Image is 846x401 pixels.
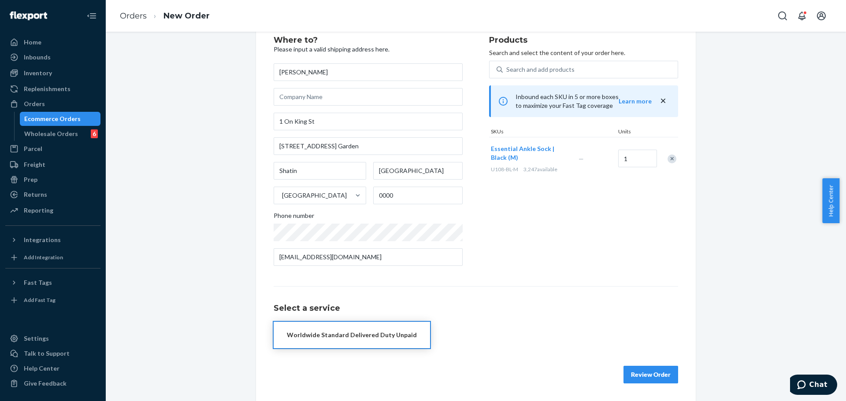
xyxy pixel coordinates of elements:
[5,50,100,64] a: Inbounds
[668,155,676,163] div: Remove Item
[274,88,463,106] input: Company Name
[619,97,652,106] button: Learn more
[523,166,557,173] span: 3,247 available
[506,65,575,74] div: Search and add products
[24,190,47,199] div: Returns
[274,63,463,81] input: First & Last Name
[618,150,657,167] input: Quantity
[24,206,53,215] div: Reporting
[489,128,616,137] div: SKUs
[24,349,70,358] div: Talk to Support
[287,331,417,339] div: Worldwide Standard Delivered Duty Unpaid
[274,162,366,180] input: City
[24,334,49,343] div: Settings
[5,173,100,187] a: Prep
[24,278,52,287] div: Fast Tags
[790,375,837,397] iframe: Opens a widget where you can chat to one of our agents
[822,178,839,223] button: Help Center
[491,145,554,161] span: Essential Ankle Sock | Black (M)
[24,379,67,388] div: Give Feedback
[489,85,678,117] div: Inbound each SKU in 5 or more boxes to maximize your Fast Tag coverage
[5,142,100,156] a: Parcel
[5,376,100,390] button: Give Feedback
[274,248,463,266] input: Email (Only Required for International)
[91,129,98,138] div: 6
[281,191,282,200] input: [GEOGRAPHIC_DATA]
[20,127,101,141] a: Wholesale Orders6
[20,112,101,126] a: Ecommerce Orders
[274,304,678,313] h1: Select a service
[274,322,430,348] button: Worldwide Standard Delivered Duty Unpaid
[274,137,463,155] input: Street Address 2 (Optional)
[24,114,81,123] div: Ecommerce Orders
[5,35,100,49] a: Home
[24,99,45,108] div: Orders
[5,158,100,172] a: Freight
[10,11,47,20] img: Flexport logo
[5,82,100,96] a: Replenishments
[113,3,217,29] ol: breadcrumbs
[24,160,45,169] div: Freight
[5,346,100,361] button: Talk to Support
[489,36,678,45] h2: Products
[579,155,584,162] span: —
[24,235,61,244] div: Integrations
[373,162,463,180] input: State
[5,66,100,80] a: Inventory
[5,293,100,307] a: Add Fast Tag
[24,296,56,304] div: Add Fast Tag
[274,113,463,130] input: Street Address
[489,48,678,57] p: Search and select the content of your order here.
[616,128,656,137] div: Units
[163,11,210,21] a: New Order
[5,250,100,265] a: Add Integration
[5,188,100,202] a: Returns
[491,144,568,162] button: Essential Ankle Sock | Black (M)
[5,233,100,247] button: Integrations
[5,276,100,290] button: Fast Tags
[274,36,463,45] h2: Where to?
[24,364,59,373] div: Help Center
[24,254,63,261] div: Add Integration
[24,85,70,93] div: Replenishments
[120,11,147,21] a: Orders
[5,203,100,217] a: Reporting
[282,191,347,200] div: [GEOGRAPHIC_DATA]
[24,144,42,153] div: Parcel
[774,7,791,25] button: Open Search Box
[373,187,463,204] input: ZIP Code
[5,97,100,111] a: Orders
[24,38,41,47] div: Home
[491,166,518,173] span: U108-BL-M
[274,211,314,224] span: Phone number
[5,361,100,375] a: Help Center
[793,7,811,25] button: Open notifications
[24,53,51,62] div: Inbounds
[24,129,78,138] div: Wholesale Orders
[24,69,52,77] div: Inventory
[24,175,37,184] div: Prep
[274,45,463,54] p: Please input a valid shipping address here.
[813,7,830,25] button: Open account menu
[659,96,668,106] button: close
[5,331,100,346] a: Settings
[83,7,100,25] button: Close Navigation
[623,366,678,383] button: Review Order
